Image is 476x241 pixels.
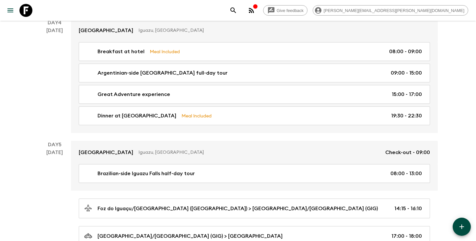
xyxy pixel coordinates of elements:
p: Iguazu, [GEOGRAPHIC_DATA] [138,149,380,156]
p: Breakfast at hotel [98,48,145,55]
p: [GEOGRAPHIC_DATA]/[GEOGRAPHIC_DATA] (GIG) > [GEOGRAPHIC_DATA] [98,232,283,240]
p: Day 4 [39,19,71,27]
p: 08:00 - 09:00 [389,48,422,55]
a: Foz do Iguaçu/[GEOGRAPHIC_DATA] ([GEOGRAPHIC_DATA]) > [GEOGRAPHIC_DATA]/[GEOGRAPHIC_DATA] (GIG)14... [79,199,430,218]
a: Brazilian-side Iguazu Falls half-day tour08:00 - 13:00 [79,164,430,183]
span: [PERSON_NAME][EMAIL_ADDRESS][PERSON_NAME][DOMAIN_NAME] [320,8,468,13]
p: 14:15 - 16:10 [394,205,422,212]
a: Argentinian-side [GEOGRAPHIC_DATA] full-day tour09:00 - 15:00 [79,64,430,82]
p: 08:00 - 13:00 [390,170,422,177]
p: Day 5 [39,141,71,149]
button: search adventures [227,4,240,17]
a: Dinner at [GEOGRAPHIC_DATA]Meal Included19:30 - 22:30 [79,106,430,125]
p: Brazilian-side Iguazu Falls half-day tour [98,170,195,177]
p: [GEOGRAPHIC_DATA] [79,27,133,34]
div: [DATE] [46,27,63,133]
button: menu [4,4,17,17]
a: Breakfast at hotelMeal Included08:00 - 09:00 [79,42,430,61]
a: Great Adventure experience15:00 - 17:00 [79,85,430,104]
p: Meal Included [181,112,212,119]
p: Iguazu, [GEOGRAPHIC_DATA] [138,27,425,34]
div: [PERSON_NAME][EMAIL_ADDRESS][PERSON_NAME][DOMAIN_NAME] [313,5,468,16]
p: Check-out - 09:00 [385,149,430,156]
p: 19:30 - 22:30 [391,112,422,120]
p: Foz do Iguaçu/[GEOGRAPHIC_DATA] ([GEOGRAPHIC_DATA]) > [GEOGRAPHIC_DATA]/[GEOGRAPHIC_DATA] (GIG) [98,205,378,212]
a: [GEOGRAPHIC_DATA]Iguazu, [GEOGRAPHIC_DATA] [71,19,438,42]
p: Great Adventure experience [98,90,170,98]
p: Dinner at [GEOGRAPHIC_DATA] [98,112,176,120]
a: Give feedback [263,5,308,16]
p: [GEOGRAPHIC_DATA] [79,149,133,156]
p: Meal Included [150,48,180,55]
p: 17:00 - 18:00 [391,232,422,240]
span: Give feedback [273,8,307,13]
p: Argentinian-side [GEOGRAPHIC_DATA] full-day tour [98,69,227,77]
p: 15:00 - 17:00 [392,90,422,98]
p: 09:00 - 15:00 [391,69,422,77]
a: [GEOGRAPHIC_DATA]Iguazu, [GEOGRAPHIC_DATA]Check-out - 09:00 [71,141,438,164]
